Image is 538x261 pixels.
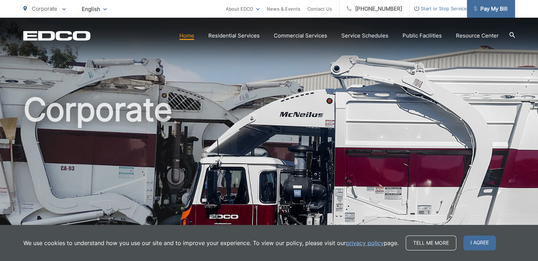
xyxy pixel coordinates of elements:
a: Tell me more [406,236,456,250]
a: About EDCO [226,5,260,13]
a: Commercial Services [274,31,327,40]
a: Resource Center [456,31,499,40]
span: I agree [463,236,496,250]
a: privacy policy [346,239,384,247]
a: Residential Services [208,31,260,40]
span: English [76,3,112,15]
a: Home [179,31,194,40]
a: Contact Us [307,5,332,13]
a: Public Facilities [403,31,442,40]
p: We use cookies to understand how you use our site and to improve your experience. To view our pol... [23,239,399,247]
span: Pay My Bill [474,5,508,13]
a: Service Schedules [341,31,388,40]
span: Corporate [32,5,57,12]
a: News & Events [267,5,300,13]
a: EDCD logo. Return to the homepage. [23,31,91,41]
